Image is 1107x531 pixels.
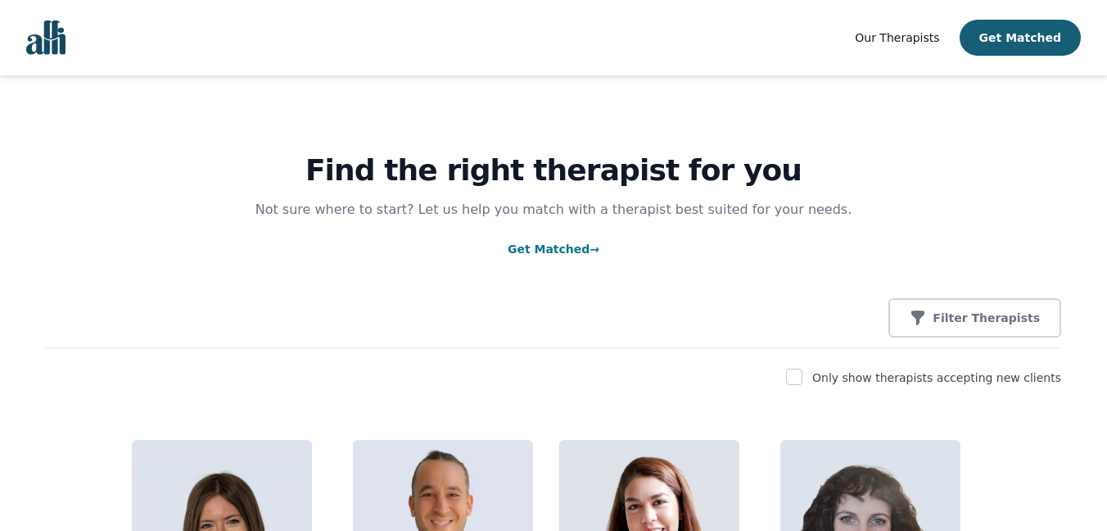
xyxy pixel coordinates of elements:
[855,31,939,44] span: Our Therapists
[812,371,1061,384] label: Only show therapists accepting new clients
[590,243,599,256] span: →
[855,28,939,48] a: Our Therapists
[960,20,1081,56] button: Get Matched
[46,154,1061,187] h1: Find the right therapist for you
[933,310,1040,326] p: Filter Therapists
[26,20,66,55] img: alli logo
[239,200,868,220] p: Not sure where to start? Let us help you match with a therapist best suited for your needs.
[888,298,1061,338] button: Filter Therapists
[508,243,599,256] a: Get Matched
